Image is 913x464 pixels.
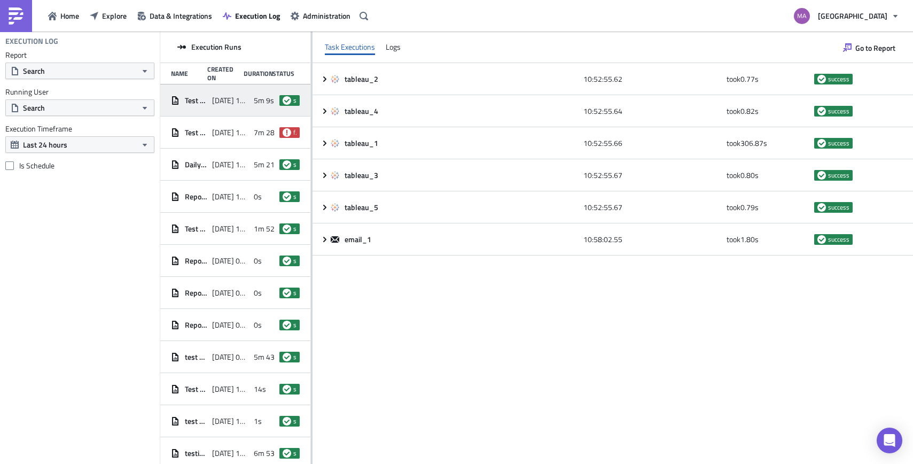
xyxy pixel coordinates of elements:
[254,384,266,394] span: 14s
[5,99,154,116] button: Search
[254,256,262,266] span: 0s
[5,36,58,46] h4: Execution Log
[212,224,248,234] span: [DATE] 10:00
[817,203,826,212] span: success
[212,288,248,298] span: [DATE] 09:56
[272,69,294,78] div: Status
[132,7,217,24] button: Data & Integrations
[787,4,905,28] button: [GEOGRAPHIC_DATA]
[244,69,267,78] div: Duration
[817,107,826,115] span: success
[283,225,291,233] span: success
[793,7,811,25] img: Avatar
[185,384,207,394] span: Test executive commentary
[185,416,207,426] span: test again
[185,192,207,202] span: Report [DATE]
[828,203,849,212] span: success
[5,87,154,97] label: Running User
[293,257,296,265] span: success
[293,353,296,361] span: success
[293,225,296,233] span: success
[217,7,285,24] button: Execution Log
[817,75,826,83] span: success
[345,235,373,244] span: email_1
[150,10,212,21] span: Data & Integrations
[254,96,274,105] span: 5m 9s
[254,288,262,298] span: 0s
[212,128,248,137] span: [DATE] 10:42
[386,39,401,55] div: Logs
[817,235,826,244] span: success
[235,10,280,21] span: Execution Log
[185,448,207,458] span: testing testing
[877,428,902,453] div: Open Intercom Messenger
[283,160,291,169] span: success
[43,7,84,24] button: Home
[345,171,380,180] span: tableau_3
[727,134,809,153] div: took 306.87 s
[283,385,291,393] span: success
[5,50,154,60] label: Report
[583,69,721,89] div: 10:52:55.62
[828,171,849,180] span: success
[727,69,809,89] div: took 0.77 s
[345,203,380,212] span: tableau_5
[293,385,296,393] span: success
[293,289,296,297] span: success
[303,10,350,21] span: Administration
[828,75,849,83] span: success
[212,192,248,202] span: [DATE] 10:29
[212,160,248,169] span: [DATE] 10:34
[583,134,721,153] div: 10:52:55.66
[5,63,154,79] button: Search
[828,139,849,148] span: success
[583,166,721,185] div: 10:52:55.67
[583,198,721,217] div: 10:52:55.67
[191,42,241,52] span: Execution Runs
[855,42,895,53] span: Go to Report
[102,10,127,21] span: Explore
[293,128,296,137] span: failed
[293,160,296,169] span: success
[207,65,238,82] div: Created On
[817,139,826,148] span: success
[23,102,45,113] span: Search
[345,74,380,84] span: tableau_2
[212,416,248,426] span: [DATE] 16:30
[254,416,262,426] span: 1s
[84,7,132,24] button: Explore
[828,107,849,115] span: success
[828,235,849,244] span: success
[345,138,380,148] span: tableau_1
[5,161,154,171] label: Is Schedule
[185,352,207,362] span: test again
[185,288,207,298] span: Report [DATE]
[283,353,291,361] span: success
[23,65,45,76] span: Search
[293,192,296,201] span: success
[254,448,278,458] span: 6m 53s
[212,352,248,362] span: [DATE] 09:46
[293,417,296,426] span: success
[285,7,356,24] button: Administration
[293,449,296,458] span: success
[254,192,262,202] span: 0s
[185,320,207,330] span: Report [DATE]
[283,257,291,265] span: success
[283,449,291,458] span: success
[817,171,826,180] span: success
[727,102,809,121] div: took 0.82 s
[283,417,291,426] span: success
[254,160,278,169] span: 5m 21s
[254,352,278,362] span: 5m 43s
[185,256,207,266] span: Report [DATE]
[185,128,207,137] span: Test executive commentary
[185,224,207,234] span: Test executive commentary
[293,96,296,105] span: success
[185,96,207,105] span: Test executive commentary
